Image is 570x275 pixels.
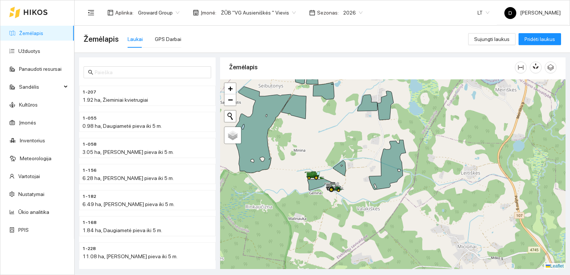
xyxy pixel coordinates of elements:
[546,263,564,269] a: Leaflet
[95,68,207,76] input: Paieška
[84,5,98,20] button: menu-fold
[19,120,36,126] a: Įmonės
[19,102,38,108] a: Kultūros
[82,89,96,96] span: 1-207
[508,7,512,19] span: D
[82,227,162,233] span: 1.84 ha, Daugiametė pieva iki 5 m.
[515,64,526,70] span: column-width
[20,137,45,143] a: Inventorius
[515,61,527,73] button: column-width
[228,95,233,104] span: −
[201,9,216,17] span: Įmonė :
[317,9,339,17] span: Sezonas :
[19,30,43,36] a: Žemėlapis
[225,94,236,105] a: Zoom out
[504,10,561,16] span: [PERSON_NAME]
[115,9,134,17] span: Aplinka :
[19,79,62,94] span: Sandėlis
[519,33,561,45] button: Pridėti laukus
[84,33,119,45] span: Žemėlapis
[107,10,113,16] span: layout
[20,155,51,161] a: Meteorologija
[468,33,516,45] button: Sujungti laukus
[82,201,175,207] span: 6.49 ha, [PERSON_NAME] pieva iki 5 m.
[519,36,561,42] a: Pridėti laukus
[18,191,44,197] a: Nustatymai
[138,7,179,18] span: Groward Group
[19,66,62,72] a: Panaudoti resursai
[82,219,97,226] span: 1-168
[18,48,40,54] a: Užduotys
[229,57,515,78] div: Žemėlapis
[82,149,174,155] span: 3.05 ha, [PERSON_NAME] pieva iki 5 m.
[82,253,178,259] span: 11.08 ha, [PERSON_NAME] pieva iki 5 m.
[82,245,96,252] span: 1-228
[82,175,174,181] span: 6.28 ha, [PERSON_NAME] pieva iki 5 m.
[82,141,97,148] span: 1-058
[82,115,97,122] span: 1-055
[18,209,49,215] a: Ūkio analitika
[474,35,510,43] span: Sujungti laukus
[88,9,94,16] span: menu-fold
[18,173,40,179] a: Vartotojai
[343,7,363,18] span: 2026
[128,35,143,43] div: Laukai
[225,127,241,143] a: Layers
[82,97,148,103] span: 1.92 ha, Žieminiai kvietrugiai
[524,35,555,43] span: Pridėti laukus
[82,167,97,174] span: 1-156
[88,70,93,75] span: search
[225,111,236,122] button: Initiate a new search
[82,123,162,129] span: 0.98 ha, Daugiametė pieva iki 5 m.
[468,36,516,42] a: Sujungti laukus
[309,10,315,16] span: calendar
[221,7,296,18] span: ŽŪB "VG Ausieniškės " Vievis
[18,227,29,233] a: PPIS
[228,84,233,93] span: +
[193,10,199,16] span: shop
[155,35,181,43] div: GPS Darbai
[82,193,96,200] span: 1-182
[477,7,489,18] span: LT
[225,83,236,94] a: Zoom in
